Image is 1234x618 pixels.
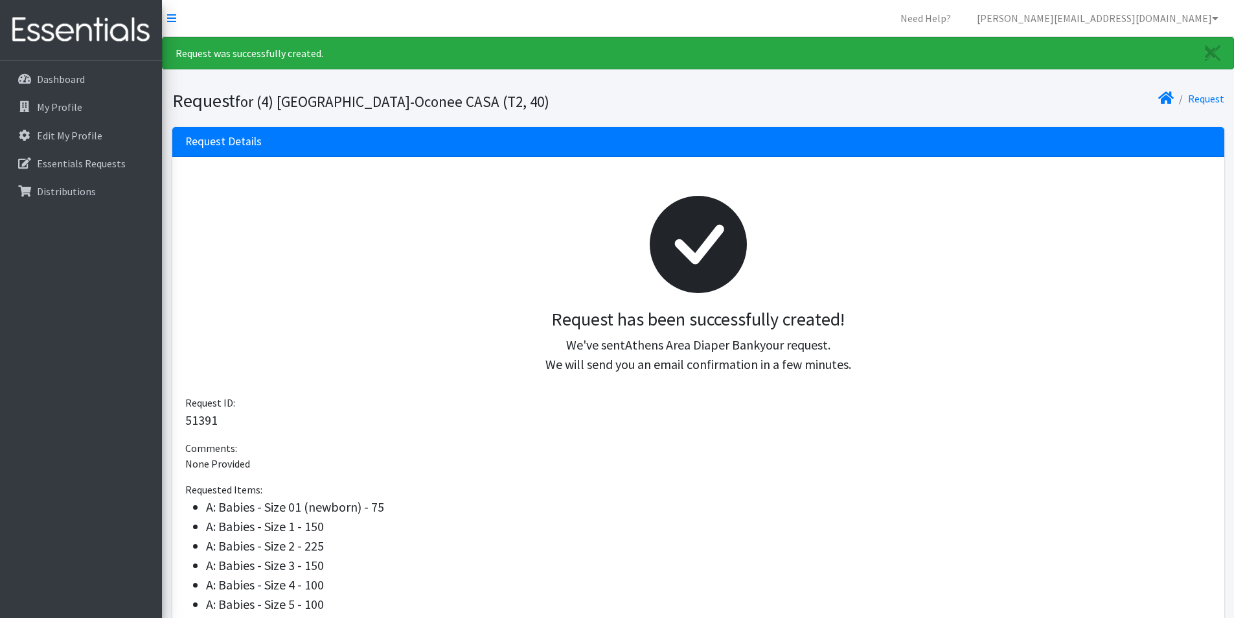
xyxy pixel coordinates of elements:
[196,335,1201,374] p: We've sent your request. We will send you an email confirmation in a few minutes.
[5,66,157,92] a: Dashboard
[206,497,1211,517] li: A: Babies - Size 01 (newborn) - 75
[5,123,157,149] a: Edit My Profile
[185,135,262,149] h3: Request Details
[1192,38,1233,69] a: Close
[1188,92,1224,105] a: Request
[37,73,85,86] p: Dashboard
[37,185,96,198] p: Distributions
[196,309,1201,331] h3: Request has been successfully created!
[185,442,237,455] span: Comments:
[37,157,126,170] p: Essentials Requests
[206,595,1211,614] li: A: Babies - Size 5 - 100
[966,5,1229,31] a: [PERSON_NAME][EMAIL_ADDRESS][DOMAIN_NAME]
[206,556,1211,575] li: A: Babies - Size 3 - 150
[625,337,760,353] span: Athens Area Diaper Bank
[172,89,694,112] h1: Request
[235,92,549,111] small: for (4) [GEOGRAPHIC_DATA]-Oconee CASA (T2, 40)
[5,8,157,52] img: HumanEssentials
[206,517,1211,536] li: A: Babies - Size 1 - 150
[37,101,82,113] p: My Profile
[5,94,157,120] a: My Profile
[37,129,102,142] p: Edit My Profile
[162,37,1234,69] div: Request was successfully created.
[185,410,1211,430] p: 51391
[206,575,1211,595] li: A: Babies - Size 4 - 100
[206,536,1211,556] li: A: Babies - Size 2 - 225
[890,5,961,31] a: Need Help?
[5,150,157,176] a: Essentials Requests
[5,178,157,204] a: Distributions
[185,483,262,496] span: Requested Items:
[185,396,235,409] span: Request ID:
[185,457,250,470] span: None Provided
